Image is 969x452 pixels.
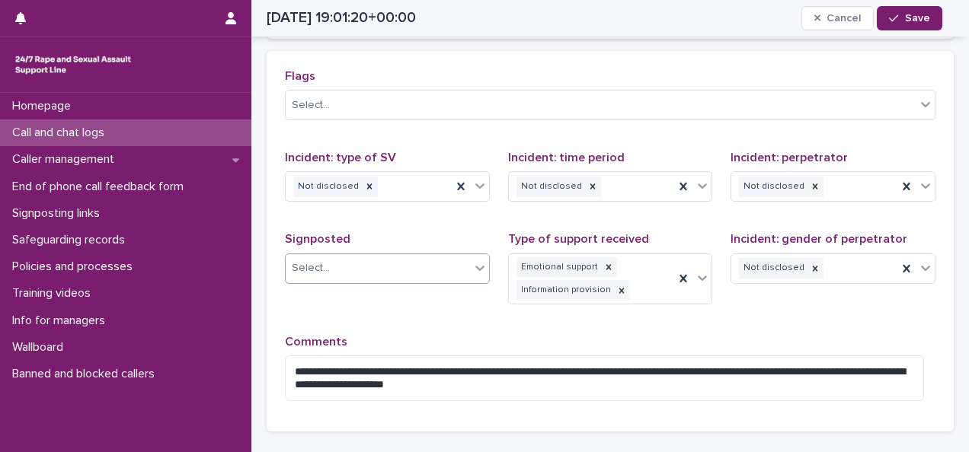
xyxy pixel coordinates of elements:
span: Save [905,13,930,24]
span: Cancel [827,13,861,24]
span: Incident: type of SV [285,151,396,164]
div: Not disclosed [739,258,807,279]
span: Flags [285,70,315,82]
p: Safeguarding records [6,233,137,247]
button: Cancel [801,6,875,30]
div: Select... [292,260,330,276]
span: Incident: perpetrator [731,151,848,164]
p: Banned and blocked callers [6,367,167,381]
div: Not disclosed [739,177,807,197]
button: Save [877,6,942,30]
p: Wallboard [6,340,75,355]
p: Training videos [6,286,103,301]
img: rhQMoQhaT3yELyF149Cw [12,49,134,80]
p: Call and chat logs [6,126,117,140]
span: Type of support received [508,233,649,245]
p: Caller management [6,152,126,167]
h2: [DATE] 19:01:20+00:00 [267,9,416,27]
div: Information provision [516,280,613,301]
span: Comments [285,336,347,348]
span: Incident: gender of perpetrator [731,233,907,245]
div: Not disclosed [293,177,361,197]
p: Info for managers [6,314,117,328]
span: Incident: time period [508,151,625,164]
div: Not disclosed [516,177,584,197]
p: Policies and processes [6,259,145,274]
span: Signposted [285,233,350,245]
p: Homepage [6,99,83,113]
div: Select... [292,97,330,113]
p: End of phone call feedback form [6,180,196,194]
div: Emotional support [516,257,600,278]
p: Signposting links [6,206,112,221]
